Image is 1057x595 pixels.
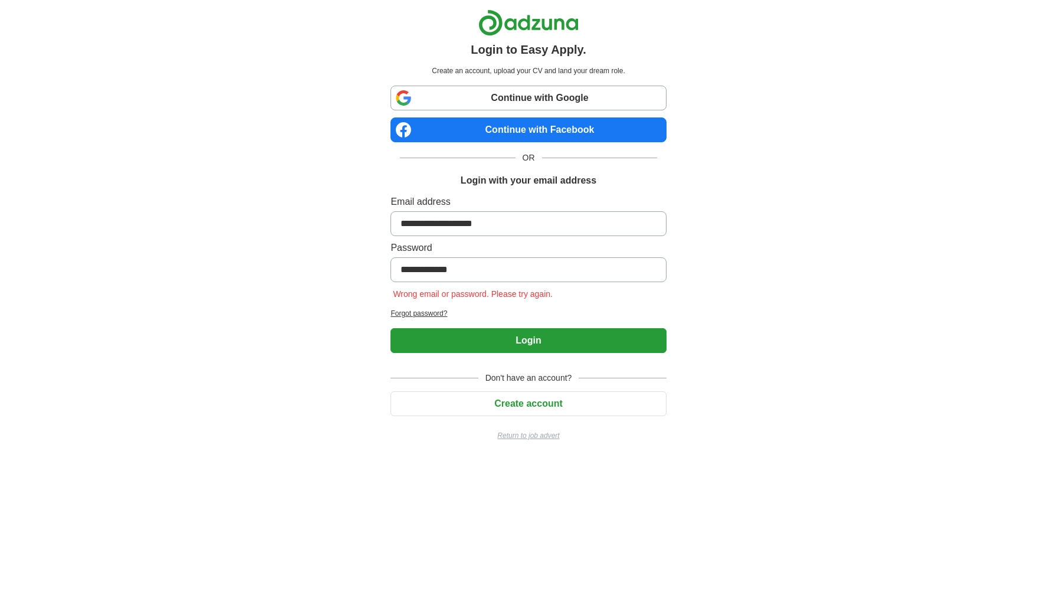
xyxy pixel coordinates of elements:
[471,41,586,58] h1: Login to Easy Apply.
[390,328,666,353] button: Login
[390,430,666,441] a: Return to job advert
[390,398,666,408] a: Create account
[478,372,579,384] span: Don't have an account?
[390,308,666,319] a: Forgot password?
[390,195,666,209] label: Email address
[390,117,666,142] a: Continue with Facebook
[390,289,555,299] span: Wrong email or password. Please try again.
[393,66,664,76] p: Create an account, upload your CV and land your dream role.
[390,86,666,110] a: Continue with Google
[461,174,596,188] h1: Login with your email address
[516,152,542,164] span: OR
[390,391,666,416] button: Create account
[390,241,666,255] label: Password
[478,9,579,36] img: Adzuna logo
